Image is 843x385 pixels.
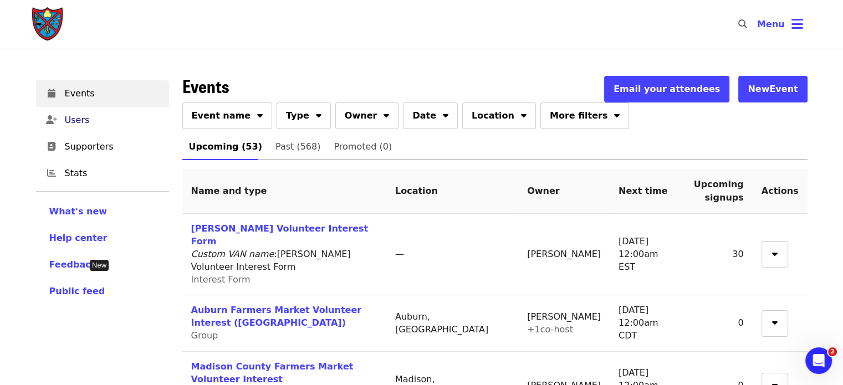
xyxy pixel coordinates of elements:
[191,223,369,247] a: [PERSON_NAME] Volunteer Interest Form
[604,76,729,102] button: Email your attendees
[614,109,620,119] i: sort-down icon
[791,16,803,32] i: bars icon
[805,347,832,374] iframe: Intercom live chat
[46,115,57,125] i: user-plus icon
[182,169,386,214] th: Name and type
[65,87,160,100] span: Events
[395,248,509,261] div: —
[65,167,160,180] span: Stats
[443,109,448,119] i: sort-down icon
[518,169,610,214] th: Owner
[518,214,610,295] td: [PERSON_NAME]
[384,109,389,119] i: sort-down icon
[753,169,808,214] th: Actions
[49,233,108,243] span: Help center
[694,179,744,203] span: Upcoming signups
[182,214,386,295] td: : [PERSON_NAME] Volunteer Interest Form
[738,19,747,29] i: search icon
[49,285,156,298] a: Public feed
[182,73,229,99] span: Events
[610,214,685,295] td: [DATE] 12:00am EST
[36,107,169,134] a: Users
[518,295,610,352] td: [PERSON_NAME]
[49,258,97,271] button: Feedback
[386,169,518,214] th: Location
[36,80,169,107] a: Events
[694,248,744,261] div: 30
[403,102,458,129] button: Date
[540,102,629,129] button: More filters
[90,260,109,271] div: Tooltip anchor
[32,7,65,42] img: Society of St. Andrew - Home
[192,109,251,122] span: Event name
[334,139,392,155] span: Promoted (0)
[269,134,327,160] a: Past (568)
[772,316,778,326] i: sort-down icon
[36,134,169,160] a: Supporters
[191,249,274,259] i: Custom VAN name
[772,247,778,258] i: sort-down icon
[182,134,269,160] a: Upcoming (53)
[49,232,156,245] a: Help center
[748,11,812,38] button: Toggle account menu
[47,168,56,178] i: chart-bar icon
[738,76,807,102] button: NewEvent
[610,169,685,214] th: Next time
[828,347,837,356] span: 2
[191,274,251,285] span: Interest Form
[257,109,263,119] i: sort-down icon
[189,139,262,155] span: Upcoming (53)
[36,160,169,187] a: Stats
[277,102,331,129] button: Type
[610,295,685,352] td: [DATE] 12:00am CDT
[521,109,527,119] i: sort-down icon
[395,311,509,336] div: Auburn, [GEOGRAPHIC_DATA]
[527,324,601,336] div: + 1 co-host
[345,109,377,122] span: Owner
[48,88,55,99] i: calendar icon
[286,109,309,122] span: Type
[316,109,321,119] i: sort-down icon
[472,109,514,122] span: Location
[327,134,398,160] a: Promoted (0)
[182,102,273,129] button: Event name
[49,286,105,296] span: Public feed
[191,330,218,341] span: Group
[462,102,536,129] button: Location
[49,205,156,218] a: What's new
[275,139,320,155] span: Past (568)
[191,305,362,328] a: Auburn Farmers Market Volunteer Interest ([GEOGRAPHIC_DATA])
[335,102,399,129] button: Owner
[412,109,436,122] span: Date
[49,206,108,217] span: What's new
[754,11,763,38] input: Search
[65,140,160,153] span: Supporters
[550,109,607,122] span: More filters
[65,114,160,127] span: Users
[47,141,56,152] i: address-book icon
[757,19,785,29] span: Menu
[694,317,744,330] div: 0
